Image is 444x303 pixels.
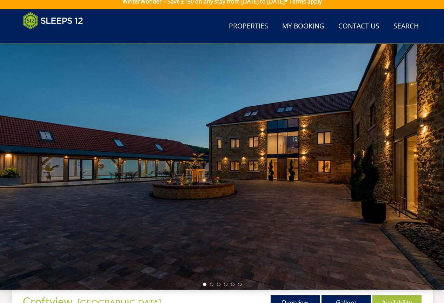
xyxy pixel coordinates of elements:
a: My Booking [279,19,327,34]
a: Search [391,19,422,34]
a: Properties [226,19,271,34]
iframe: Customer reviews powered by Trustpilot [19,34,93,40]
img: Sleeps 12 [23,12,83,29]
a: Contact Us [336,19,382,34]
